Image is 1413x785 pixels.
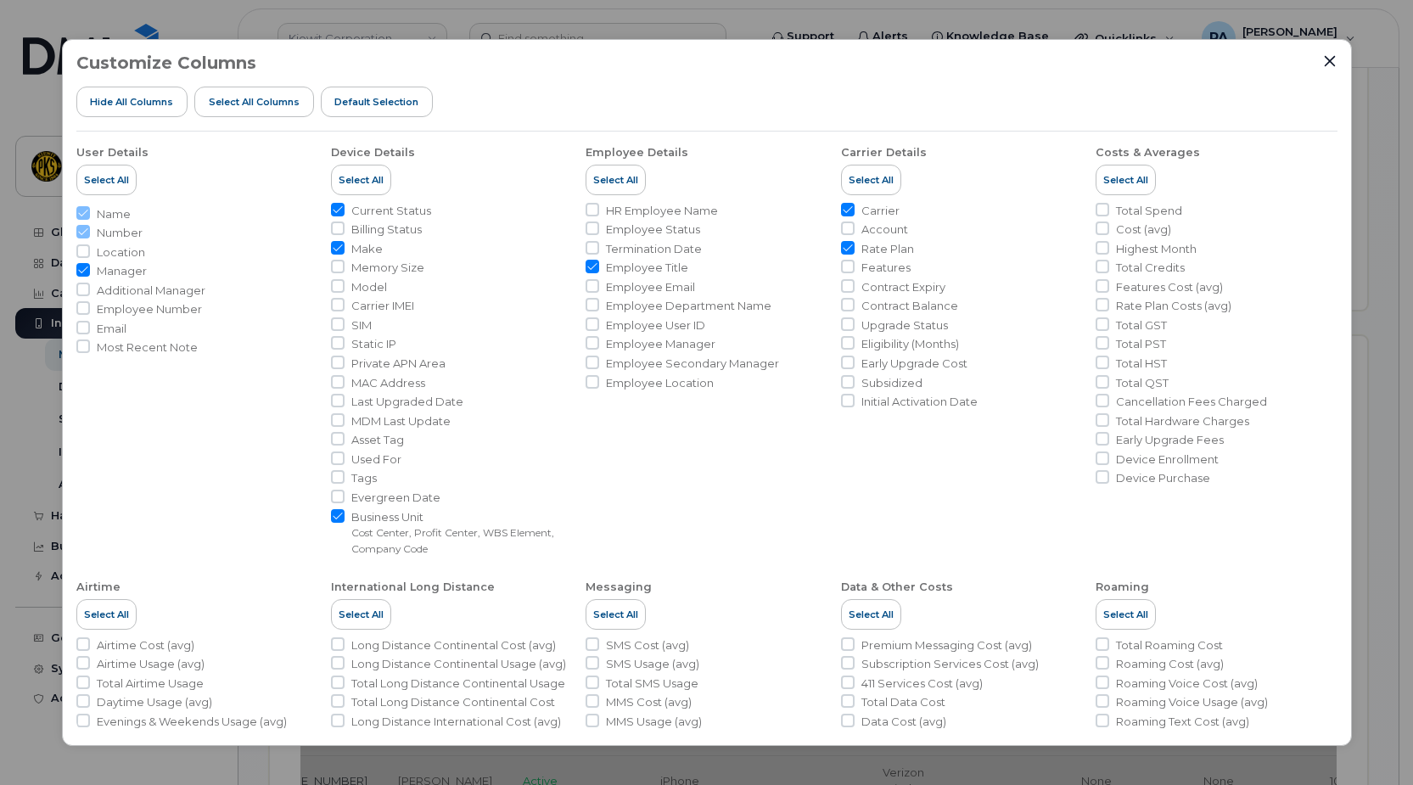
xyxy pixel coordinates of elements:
span: MDM Last Update [351,413,451,429]
button: Select All [331,599,391,630]
span: Total Credits [1116,260,1185,276]
span: Roaming Cost (avg) [1116,656,1224,672]
small: Cost Center, Profit Center, WBS Element, Company Code [351,526,554,555]
span: Rate Plan Costs (avg) [1116,298,1231,314]
span: 411 Services Cost (avg) [861,676,983,692]
span: Select All [339,173,384,187]
span: Total Data Cost [861,694,945,710]
div: Messaging [586,580,652,595]
span: Additional Manager [97,283,205,299]
button: Close [1322,53,1337,69]
button: Select All [76,599,137,630]
span: Last Upgraded Date [351,394,463,410]
button: Select All [1096,599,1156,630]
span: Number [97,225,143,241]
span: Employee Department Name [606,298,771,314]
span: Asset Tag [351,432,404,448]
span: Private APN Area [351,356,446,372]
span: Premium Messaging Cost (avg) [861,637,1032,653]
h3: Customize Columns [76,53,256,72]
span: Employee Status [606,221,700,238]
button: Hide All Columns [76,87,188,117]
span: Subscription Services Cost (avg) [861,656,1039,672]
span: Upgrade Status [861,317,948,334]
span: Airtime Usage (avg) [97,656,205,672]
span: Total Hardware Charges [1116,413,1249,429]
div: International Long Distance [331,580,495,595]
span: Total PST [1116,336,1166,352]
span: Roaming Voice Usage (avg) [1116,694,1268,710]
span: Select All [1103,608,1148,621]
span: SMS Usage (avg) [606,656,699,672]
span: Long Distance International Cost (avg) [351,714,561,730]
div: Employee Details [586,145,688,160]
span: Location [97,244,145,261]
span: Select All [1103,173,1148,187]
span: Evergreen Date [351,490,440,506]
span: SIM [351,317,372,334]
div: Device Details [331,145,415,160]
span: Daytime Usage (avg) [97,694,212,710]
span: Email [97,321,126,337]
span: Used For [351,451,401,468]
span: MAC Address [351,375,425,391]
span: Select All [593,173,638,187]
span: Roaming Text Cost (avg) [1116,714,1249,730]
button: Select All [586,165,646,195]
span: Device Purchase [1116,470,1210,486]
button: Default Selection [321,87,434,117]
button: Select All [586,599,646,630]
span: Contract Expiry [861,279,945,295]
span: Cost (avg) [1116,221,1171,238]
span: Initial Activation Date [861,394,978,410]
span: Rate Plan [861,241,914,257]
span: Carrier IMEI [351,298,414,314]
span: Long Distance Continental Usage (avg) [351,656,566,672]
span: Evenings & Weekends Usage (avg) [97,714,287,730]
span: Carrier [861,203,900,219]
span: Employee Manager [606,336,715,352]
span: Features Cost (avg) [1116,279,1223,295]
span: Cancellation Fees Charged [1116,394,1267,410]
span: Airtime Cost (avg) [97,637,194,653]
div: Carrier Details [841,145,927,160]
span: SMS Cost (avg) [606,637,689,653]
span: Early Upgrade Fees [1116,432,1224,448]
span: Total SMS Usage [606,676,698,692]
span: Select All [339,608,384,621]
span: Termination Date [606,241,702,257]
span: Total QST [1116,375,1169,391]
div: User Details [76,145,149,160]
span: Select All [84,173,129,187]
span: Eligibility (Months) [861,336,959,352]
span: Subsidized [861,375,922,391]
span: Highest Month [1116,241,1197,257]
div: Data & Other Costs [841,580,953,595]
span: Total Roaming Cost [1116,637,1223,653]
span: Select All [593,608,638,621]
span: Account [861,221,908,238]
span: Total GST [1116,317,1167,334]
div: Roaming [1096,580,1149,595]
span: Employee Number [97,301,202,317]
span: Data Cost (avg) [861,714,946,730]
span: Long Distance Continental Cost (avg) [351,637,556,653]
span: Current Status [351,203,431,219]
button: Select All [841,599,901,630]
span: Memory Size [351,260,424,276]
span: Employee Title [606,260,688,276]
span: MMS Cost (avg) [606,694,692,710]
span: Select all Columns [209,95,300,109]
span: Select All [849,173,894,187]
button: Select All [76,165,137,195]
span: Total Spend [1116,203,1182,219]
span: Employee Location [606,375,714,391]
span: HR Employee Name [606,203,718,219]
span: Hide All Columns [90,95,173,109]
span: Business Unit [351,509,572,525]
span: Select All [849,608,894,621]
span: Static IP [351,336,396,352]
button: Select All [331,165,391,195]
span: Default Selection [334,95,418,109]
button: Select All [841,165,901,195]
